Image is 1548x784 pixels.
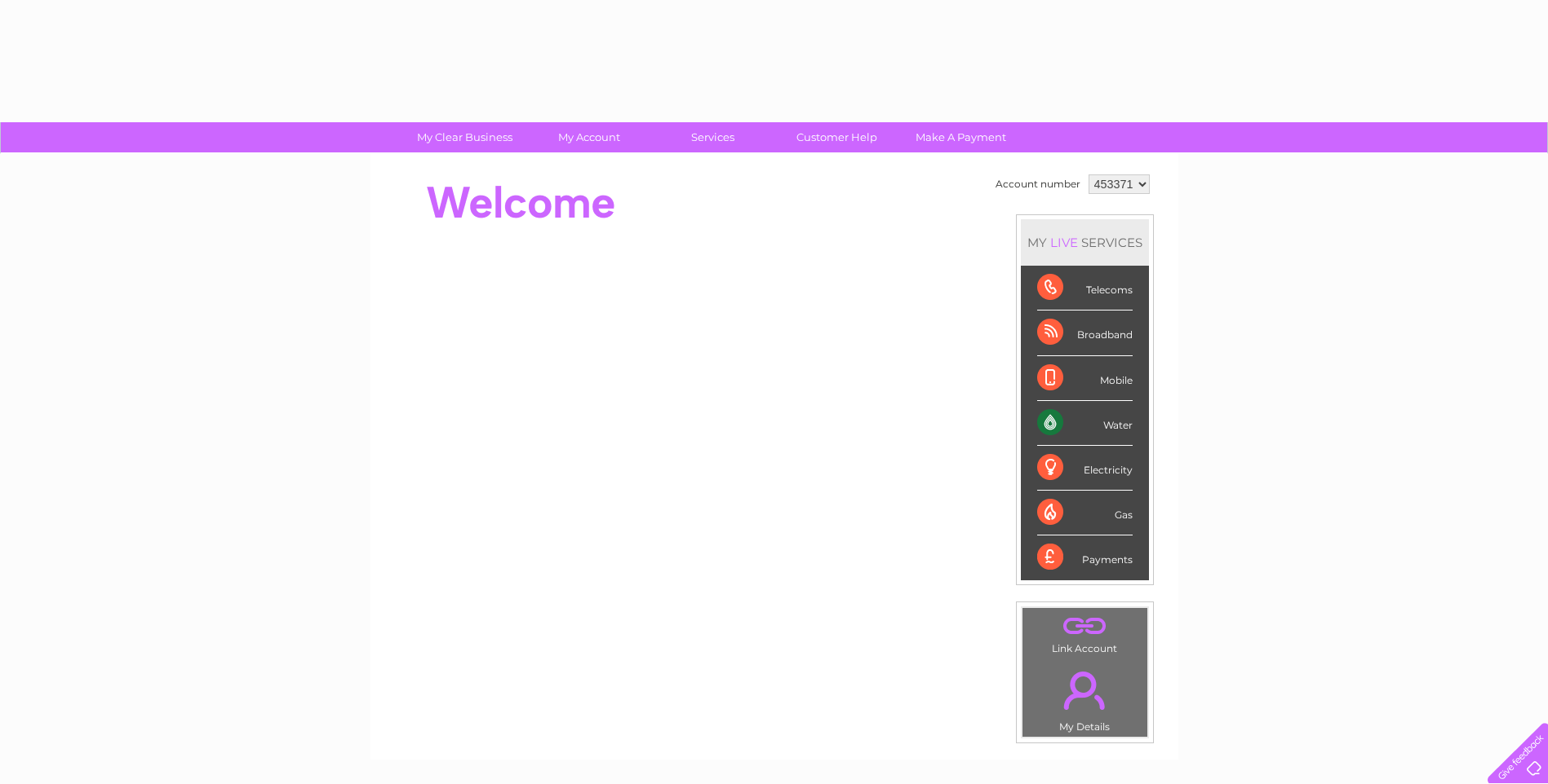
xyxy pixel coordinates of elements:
a: Customer Help [770,122,904,152]
a: Make A Payment [894,122,1028,152]
div: Electricity [1037,446,1133,491]
td: My Details [1022,658,1148,738]
td: Account number [991,170,1084,198]
a: My Clear Business [397,122,532,152]
a: . [1027,612,1143,641]
td: Link Account [1022,607,1148,658]
a: My Account [521,122,656,152]
div: Gas [1037,491,1133,535]
a: Services [645,122,780,152]
div: Mobile [1037,356,1133,401]
div: Payments [1037,535,1133,579]
div: LIVE [1047,235,1081,250]
div: Water [1037,401,1133,446]
a: . [1027,662,1143,719]
div: Telecoms [1037,266,1133,311]
div: Broadband [1037,311,1133,355]
div: MY SERVICES [1021,219,1149,266]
